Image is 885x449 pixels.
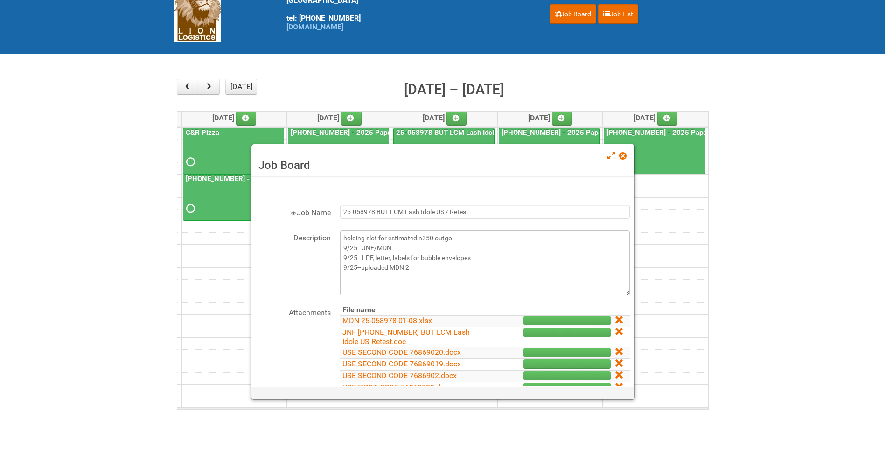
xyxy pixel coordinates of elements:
[317,113,362,122] span: [DATE]
[499,128,600,175] a: [PHONE_NUMBER] - 2025 Paper Towel Landscape - Packing Day
[212,113,257,122] span: [DATE]
[404,79,504,100] h2: [DATE] – [DATE]
[340,305,488,316] th: File name
[342,383,452,392] a: USE FIRST CODE 76869020.docx
[289,128,496,137] a: [PHONE_NUMBER] - 2025 Paper Towel Landscape - Packing Day
[552,112,572,126] a: Add an event
[500,128,707,137] a: [PHONE_NUMBER] - 2025 Paper Towel Landscape - Packing Day
[288,128,389,175] a: [PHONE_NUMBER] - 2025 Paper Towel Landscape - Packing Day
[186,205,193,212] span: Requested
[186,159,193,165] span: Requested
[393,128,495,175] a: 25-058978 BUT LCM Lash Idole US / Retest
[342,359,461,368] a: USE SECOND CODE 76869019.docx
[256,230,331,244] label: Description
[258,158,627,172] h3: Job Board
[256,305,331,318] label: Attachments
[183,128,284,175] a: C&R Pizza
[634,113,678,122] span: [DATE]
[394,128,537,137] a: 25-058978 BUT LCM Lash Idole US / Retest
[604,128,705,175] a: [PHONE_NUMBER] - 2025 Paper Towel Landscape - Packing Day
[657,112,678,126] a: Add an event
[342,348,461,357] a: USE SECOND CODE 76869020.docx
[286,22,343,31] a: [DOMAIN_NAME]
[340,230,630,295] textarea: holding slot for estimated n350 outgo 9/25 - JNF/MDN 9/25 - LPF, letter, labels for bubble envelo...
[341,112,362,126] a: Add an event
[342,328,470,346] a: JNF [PHONE_NUMBER] BUT LCM Lash Idole US Retest.doc
[184,175,391,183] a: [PHONE_NUMBER] - 2025 Paper Towel Landscape - Packing Day
[598,4,638,24] a: Job List
[550,4,596,24] a: Job Board
[446,112,467,126] a: Add an event
[342,316,432,325] a: MDN 25-058978-01-08.xlsx
[184,128,221,137] a: C&R Pizza
[236,112,257,126] a: Add an event
[605,128,812,137] a: [PHONE_NUMBER] - 2025 Paper Towel Landscape - Packing Day
[225,79,257,95] button: [DATE]
[183,174,284,221] a: [PHONE_NUMBER] - 2025 Paper Towel Landscape - Packing Day
[423,113,467,122] span: [DATE]
[528,113,572,122] span: [DATE]
[256,205,331,218] label: Job Name
[342,371,457,380] a: USE SECOND CODE 7686902.docx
